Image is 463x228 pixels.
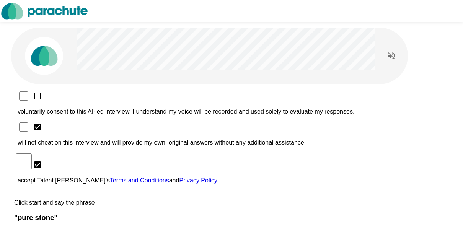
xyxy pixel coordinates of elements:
[14,139,449,146] p: I will not cheat on this interview and will provide my own, original answers without any addition...
[14,199,449,206] p: Click start and say the phrase
[179,177,217,184] a: Privacy Policy
[14,177,449,184] p: I accept Talent [PERSON_NAME]'s and .
[110,177,169,184] a: Terms and Conditions
[384,48,399,64] button: Read questions aloud
[25,37,63,75] img: parachute_avatar.png
[16,91,32,101] input: I voluntarily consent to this AI-led interview. I understand my voice will be recorded and used s...
[14,108,449,115] p: I voluntarily consent to this AI-led interview. I understand my voice will be recorded and used s...
[14,213,449,222] h3: " pure stone "
[16,122,32,132] input: I will not cheat on this interview and will provide my own, original answers without any addition...
[16,153,32,169] input: I accept Talent [PERSON_NAME]'sTerms and ConditionsandPrivacy Policy.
